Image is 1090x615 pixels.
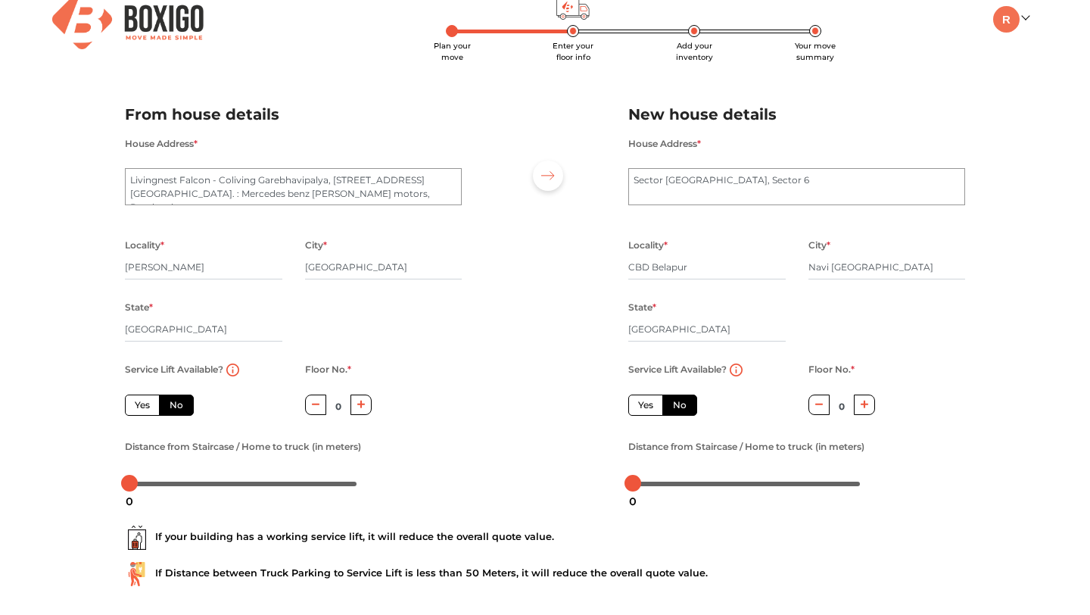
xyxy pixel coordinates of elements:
div: 0 [120,489,139,514]
label: Floor No. [305,360,351,379]
div: If your building has a working service lift, it will reduce the overall quote value. [125,526,965,550]
div: 0 [623,489,643,514]
label: Locality [628,236,668,255]
label: Floor No. [808,360,855,379]
div: If Distance between Truck Parking to Service Lift is less than 50 Meters, it will reduce the over... [125,562,965,586]
textarea: Livingnest Falcon - Coliving Garebhavipalya, [STREET_ADDRESS][GEOGRAPHIC_DATA]. : Mercedes benz [... [125,168,462,206]
span: Your move summary [795,41,836,62]
span: Enter your floor info [553,41,593,62]
label: City [808,236,830,255]
label: Distance from Staircase / Home to truck (in meters) [125,437,361,457]
span: Plan your move [434,41,471,62]
label: Yes [125,395,160,416]
span: Add your inventory [676,41,713,62]
h2: From house details [125,102,462,127]
label: State [628,298,656,317]
label: Locality [125,236,164,255]
label: House Address [628,134,701,154]
textarea: Sector [GEOGRAPHIC_DATA], Sector 6 [628,168,965,206]
label: No [662,395,697,416]
label: Yes [628,395,663,416]
label: City [305,236,327,255]
label: Distance from Staircase / Home to truck (in meters) [628,437,864,457]
label: House Address [125,134,198,154]
label: State [125,298,153,317]
img: ... [125,562,149,586]
label: Service Lift Available? [125,360,223,379]
img: ... [125,526,149,550]
label: Service Lift Available? [628,360,727,379]
label: No [159,395,194,416]
h2: New house details [628,102,965,127]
